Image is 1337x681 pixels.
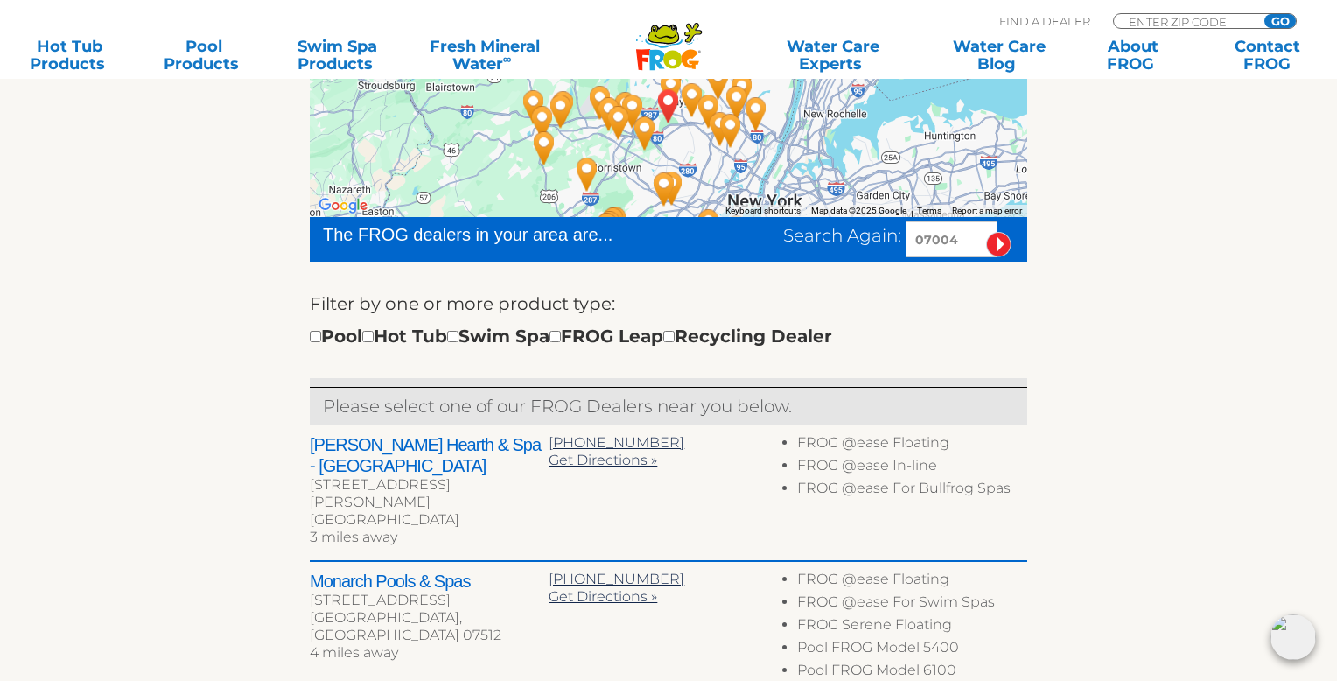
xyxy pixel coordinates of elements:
div: The FROG dealers in your area are... [323,221,675,248]
li: FROG @ease Floating [797,434,1027,457]
h2: Monarch Pools & Spas [310,571,549,592]
a: Get Directions » [549,588,657,605]
input: Zip Code Form [1127,14,1245,29]
li: Pool FROG Model 5400 [797,639,1027,662]
div: Montalbano's Pool & Spa - Travis - 21 miles away. [689,202,729,249]
div: Leslie's Poolmart, Inc. # 394 - 6 miles away. [612,88,653,135]
sup: ∞ [503,52,512,66]
span: Map data ©2025 Google [811,206,906,215]
input: GO [1264,14,1296,28]
a: [PHONE_NUMBER] [549,434,684,451]
span: Search Again: [783,225,901,246]
div: Henry Bona Pools & Spas - 17 miles away. [543,84,584,131]
div: HealthMate Hot Tubs, LLC - 23 miles away. [587,206,627,253]
label: Filter by one or more product type: [310,290,615,318]
div: Montalbano's Pool & Spa - Dongan Hills - 24 miles away. [717,208,757,256]
div: Leslie's Poolmart Inc # 154 - 21 miles away. [596,200,636,247]
div: InfiniteBlu Pool Services - 14 miles away. [652,165,692,212]
div: Pelican Sport Center - 10 miles away. [589,90,629,137]
li: FROG @ease For Swim Spas [797,593,1027,616]
div: Hot Tub Central - Green Brook - 21 miles away. [593,200,633,248]
a: [PHONE_NUMBER] [549,571,684,587]
h2: [PERSON_NAME] Hearth & Spa - [GEOGRAPHIC_DATA] [310,434,549,476]
div: Pool Hot Tub Swim Spa FROG Leap Recycling Dealer [310,322,832,350]
div: Leslie's Poolmart Inc # 1082 - 14 miles away. [736,90,776,137]
div: Distinctively Outdoors Inc - 7 miles away. [605,85,646,132]
img: openIcon [1270,614,1316,660]
div: [GEOGRAPHIC_DATA] [310,511,549,529]
div: Spa Shop & Pool Supply Center - 21 miles away. [522,99,563,146]
a: Get Directions » [549,452,657,468]
a: Hot TubProducts [17,38,122,73]
div: Leslie's Poolmart Inc # 283 - 21 miles away. [639,213,679,260]
div: Leslie's Poolmart, Inc. # 277 - 7 miles away. [689,88,729,135]
div: [STREET_ADDRESS][PERSON_NAME] [310,476,549,511]
span: 4 miles away [310,644,398,661]
img: Google [314,194,372,217]
li: FROG @ease Floating [797,571,1027,593]
a: Report a map error [952,206,1022,215]
a: Water CareBlog [948,38,1052,73]
button: Keyboard shortcuts [725,205,801,217]
div: Leslie's Poolmart, Inc. # 239 - 14 miles away. [644,165,684,213]
div: [STREET_ADDRESS] [310,592,549,609]
div: Rin Robyn Pools - Chester - 21 miles away. [524,124,564,172]
a: Terms [917,206,941,215]
div: Hot Tub Central - Morris Plains - 9 miles away. [598,99,639,146]
div: Pool & Spa In Town - 11 miles away. [710,107,751,154]
div: Nutley Pools - 9 miles away. [700,105,740,152]
div: Pagoda Pools - 23 miles away. [711,210,752,257]
p: Please select one of our FROG Dealers near you below. [323,392,1014,420]
p: Find A Dealer [999,13,1090,29]
a: Fresh MineralWater∞ [419,38,549,73]
li: FROG Serene Floating [797,616,1027,639]
span: 3 miles away [310,529,397,545]
a: Open this area in Google Maps (opens a new window) [314,194,372,217]
div: FAIRFIELD, NJ 07004 [648,82,689,130]
li: FROG @ease In-line [797,457,1027,480]
div: [GEOGRAPHIC_DATA], [GEOGRAPHIC_DATA] 07512 [310,609,549,644]
a: ContactFROG [1215,38,1319,73]
div: Rix Pool & Spa - 6 miles away. [625,109,665,157]
div: Costello's Hearth & Spa - Bernardsville - 17 miles away. [567,151,607,198]
div: Olympia Pools - 11 miles away. [580,79,620,126]
a: AboutFROG [1081,38,1186,73]
li: FROG @ease For Bullfrog Spas [797,480,1027,502]
input: Submit [986,232,1011,257]
a: Swim SpaProducts [285,38,389,73]
div: Sun Pools & Spas - 22 miles away. [590,204,630,251]
div: Olympic Pools & Spas - 11 miles away. [717,79,757,126]
a: Water CareExperts [748,38,917,73]
div: Leslie's Poolmart, Inc. # 948 - 18 miles away. [541,88,581,135]
div: Champ's Pool Supplies - 22 miles away. [514,83,554,130]
a: PoolProducts [151,38,255,73]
